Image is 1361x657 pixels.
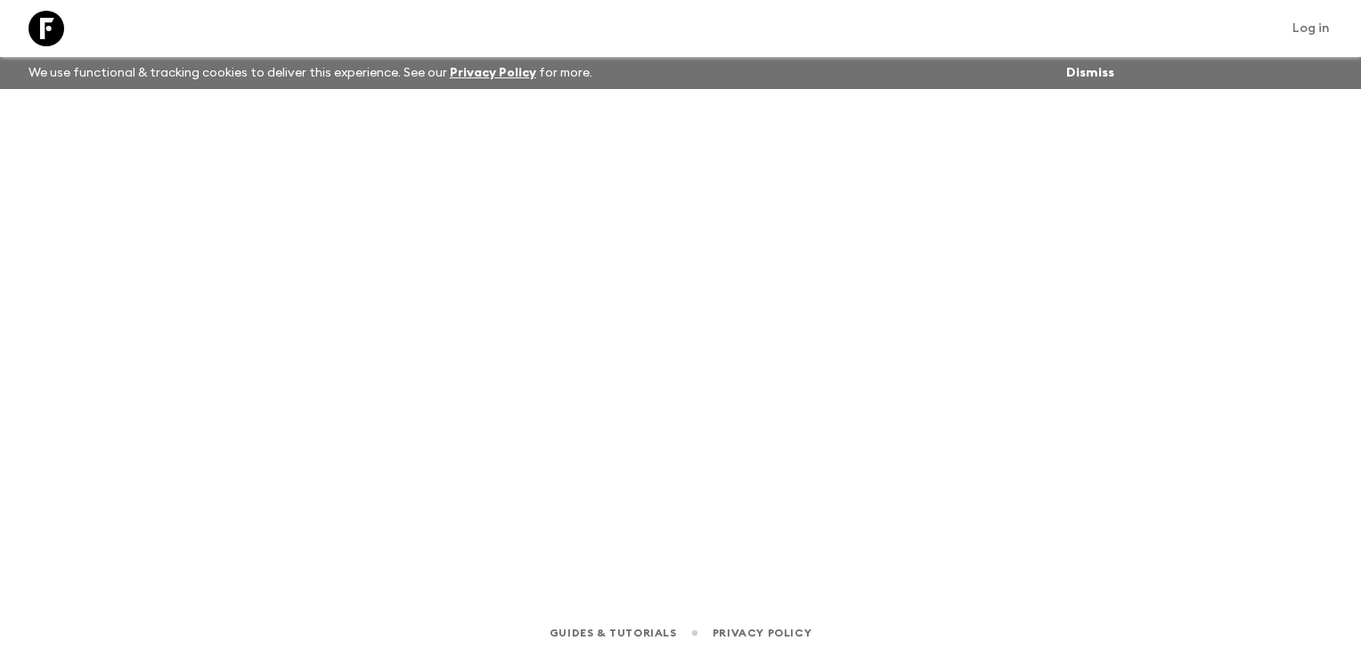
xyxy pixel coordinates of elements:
[450,67,536,79] a: Privacy Policy
[550,623,677,643] a: Guides & Tutorials
[1283,16,1340,41] a: Log in
[713,623,811,643] a: Privacy Policy
[1062,61,1119,85] button: Dismiss
[21,57,599,89] p: We use functional & tracking cookies to deliver this experience. See our for more.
